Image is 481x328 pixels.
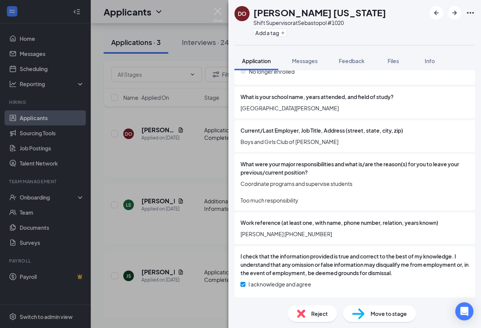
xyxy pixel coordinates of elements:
div: DO [238,10,246,17]
span: What is your school name, years attended, and field of study? [240,93,394,101]
svg: ArrowLeftNew [432,8,441,17]
span: Info [425,57,435,64]
button: PlusAdd a tag [253,29,287,37]
span: Boys and Girls Club of [PERSON_NAME] [240,138,469,146]
span: Files [388,57,399,64]
span: Current/Last Employer, Job Title, Address (street, state, city, zip) [240,126,403,135]
span: No longer enrolled [249,67,295,76]
svg: ArrowRight [450,8,459,17]
h1: [PERSON_NAME] [US_STATE] [253,6,386,19]
svg: Ellipses [466,8,475,17]
div: Open Intercom Messenger [455,302,473,320]
span: [PERSON_NAME] [PHONE_NUMBER] [240,230,469,238]
span: Reject [311,309,328,318]
span: Feedback [339,57,365,64]
button: ArrowRight [448,6,461,20]
span: I check that the information provided is true and correct to the best of my knowledge. I understa... [240,252,469,277]
div: Shift Supervisor at Sebastopol #1020 [253,19,386,26]
span: Work reference (at least one, with name, phone number, relation, years known) [240,218,438,227]
span: Move to stage [371,309,407,318]
span: What were your major responsibilities and what is/are the reason(s) for you to leave your previou... [240,160,469,176]
span: I acknowledge and agree [248,280,311,288]
span: Coordinate programs and supervise students Too much responsibility [240,179,469,204]
svg: Plus [281,31,285,35]
button: ArrowLeftNew [430,6,443,20]
span: Messages [292,57,318,64]
span: [GEOGRAPHIC_DATA][PERSON_NAME] [240,104,469,112]
span: Application [242,57,271,64]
